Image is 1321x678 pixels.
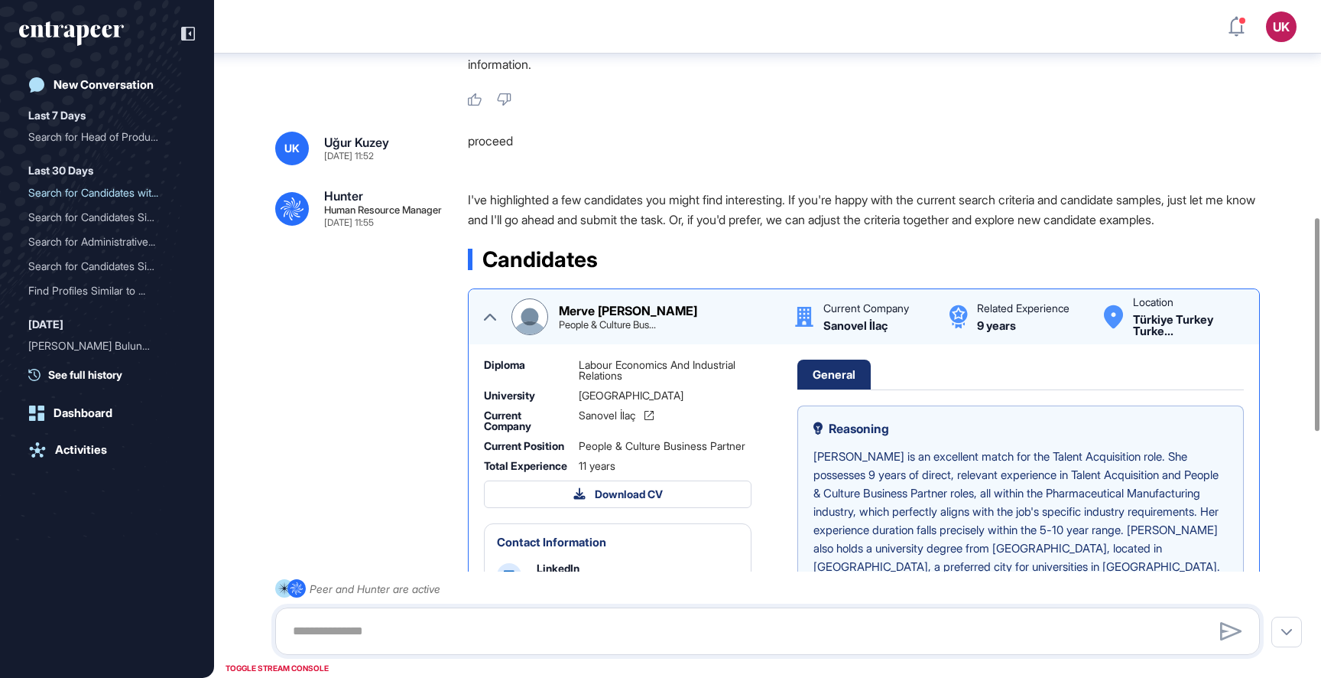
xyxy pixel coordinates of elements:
[28,230,186,254] div: Search for Administrative Affairs Expert with 5 Years Experience in Automotive Sector in Istanbul
[28,254,186,279] div: Search for Candidates Similar to Luca Roero on LinkedIn
[1133,297,1173,308] div: Location
[537,563,579,574] div: LinkedIn
[19,21,124,46] div: entrapeer-logo
[482,249,598,270] span: Candidates
[579,390,751,401] div: [GEOGRAPHIC_DATA]
[484,441,570,451] div: Current Position
[484,461,570,471] div: Total Experience
[573,487,663,501] div: Download CV
[28,315,63,334] div: [DATE]
[324,190,363,202] div: Hunter
[484,410,570,432] div: Current Company
[512,299,547,334] img: Merve Meltem Mutlu
[28,181,186,205] div: Search for Candidates with 5-10 Years of Experience in Talent Acquisition/Recruitment Roles from ...
[823,303,909,314] div: Current Company
[28,367,195,383] a: See full history
[1266,11,1297,42] button: UK
[28,205,174,230] div: Search for Candidates Sim...
[579,461,615,471] span: 11 years
[310,579,440,598] div: Peer and Hunter are active
[977,303,1069,314] div: Related Experience
[484,360,570,381] div: Diploma
[54,78,154,92] div: New Conversation
[484,390,570,401] div: University
[823,320,888,331] div: Sanovel İlaç
[324,205,442,215] div: Human Resource Manager
[28,205,186,230] div: Search for Candidates Similar to Sarah Olyavkin on LinkedIn
[48,367,122,383] span: See full history
[28,279,186,303] div: Find Profiles Similar to Feyza Dağıstan
[28,230,174,254] div: Search for Administrative...
[324,136,389,148] div: Uğur Kuzey
[28,334,186,358] div: Özgür Akaoğlu'nun Bulunması
[54,406,112,420] div: Dashboard
[468,190,1272,230] p: I've highlighted a few candidates you might find interesting. If you're happy with the current se...
[559,320,656,330] div: People & Culture Business Partner at Sanovel
[579,360,751,381] div: Labour Economics And Industrial Relations
[579,410,635,421] span: Sanovel İlaç
[484,481,751,508] button: Download CV
[468,132,1272,165] div: proceed
[28,106,86,125] div: Last 7 Days
[28,125,174,149] div: Search for Head of Produc...
[559,305,697,317] div: Merve [PERSON_NAME]
[19,70,195,100] a: New Conversation
[55,443,107,457] div: Activities
[829,422,889,435] span: Reasoning
[19,435,195,465] a: Activities
[19,398,195,429] a: Dashboard
[579,410,654,421] a: Sanovel İlaç
[324,218,374,227] div: [DATE] 11:55
[28,334,174,358] div: [PERSON_NAME] Bulunma...
[977,320,1016,331] div: 9 years
[28,181,174,205] div: Search for Candidates wit...
[28,161,93,180] div: Last 30 Days
[1133,314,1244,337] div: Türkiye Turkey Turkey
[579,441,745,451] span: People & Culture Business Partner
[324,152,374,161] div: [DATE] 11:52
[28,125,186,149] div: Search for Head of Product candidates from Entrapeer with up to 20 years of experience in San Fra...
[222,659,333,678] div: TOGGLE STREAM CONSOLE
[284,142,300,155] span: UK
[797,360,871,390] div: General
[468,34,1272,74] p: If everything looks good, I can now find you some example candidates. Or if you'd like, you can c...
[28,279,174,303] div: Find Profiles Similar to ...
[28,254,174,279] div: Search for Candidates Sim...
[497,536,606,548] div: Contact Information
